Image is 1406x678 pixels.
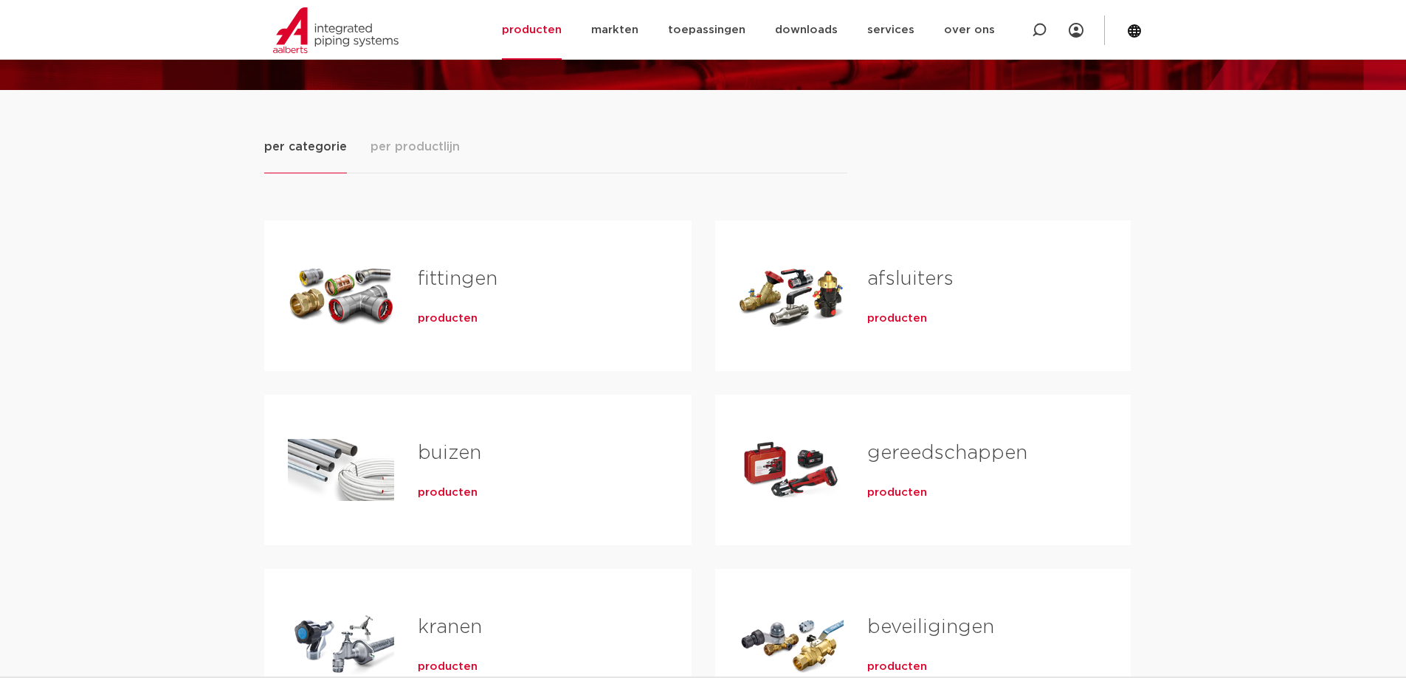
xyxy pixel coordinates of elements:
a: buizen [418,443,481,463]
a: producten [867,660,927,674]
span: per categorie [264,138,347,156]
a: fittingen [418,269,497,288]
span: per productlijn [371,138,460,156]
a: kranen [418,618,482,637]
a: producten [418,485,478,500]
a: gereedschappen [867,443,1027,463]
a: producten [867,485,927,500]
a: producten [418,311,478,326]
a: producten [418,660,478,674]
a: producten [867,311,927,326]
a: afsluiters [867,269,954,288]
a: beveiligingen [867,618,994,637]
